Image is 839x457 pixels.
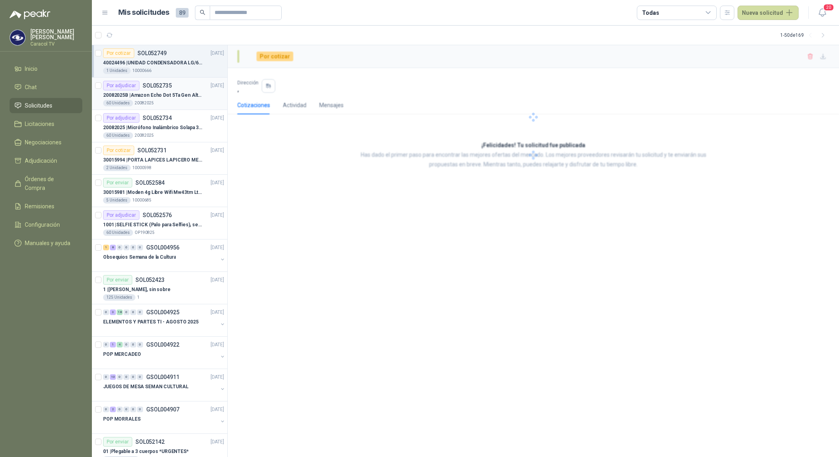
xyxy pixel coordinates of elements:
a: 0 2 0 0 0 0 GSOL004907[DATE] POP MORRALES [103,405,226,430]
p: [DATE] [211,147,224,154]
div: Por enviar [103,178,132,188]
p: SOL052734 [143,115,172,121]
div: 0 [130,407,136,412]
div: 10 [110,374,116,380]
span: Adjudicación [25,156,57,165]
span: Chat [25,83,37,92]
div: 0 [137,309,143,315]
div: 2 [110,407,116,412]
p: [DATE] [211,276,224,284]
p: SOL052584 [135,180,165,186]
div: 0 [137,342,143,347]
h1: Mis solicitudes [118,7,169,18]
div: Por cotizar [103,146,134,155]
img: Company Logo [10,30,25,45]
div: 0 [137,245,143,250]
div: 1 [103,245,109,250]
a: Por enviarSOL052584[DATE] 30015981 |Moden 4g Libre Wifi Mw43tm Lte Router Móvil Internet 5ghz5 Un... [92,175,227,207]
div: 0 [103,342,109,347]
div: 0 [130,374,136,380]
div: 5 Unidades [103,197,131,204]
p: SOL052735 [143,83,172,88]
div: Por adjudicar [103,113,139,123]
a: Negociaciones [10,135,82,150]
div: 4 [117,342,123,347]
button: Nueva solicitud [738,6,799,20]
p: OP190825 [135,229,155,236]
p: JUEGOS DE MESA SEMAN CULTURAL [103,383,189,391]
a: Licitaciones [10,116,82,132]
div: 0 [103,309,109,315]
a: 0 10 0 0 0 0 GSOL004911[DATE] JUEGOS DE MESA SEMAN CULTURAL [103,372,226,398]
p: [DATE] [211,309,224,316]
p: GSOL004956 [146,245,179,250]
p: 20082025 [135,132,154,139]
div: 60 Unidades [103,100,133,106]
p: SOL052576 [143,212,172,218]
p: [DATE] [211,373,224,381]
div: Por adjudicar [103,210,139,220]
div: 0 [130,309,136,315]
div: 1 Unidades [103,68,131,74]
p: POP MORRALES [103,415,141,423]
div: 8 [110,245,116,250]
a: Por enviarSOL052423[DATE] 1 |[PERSON_NAME], sin sobre125 Unidades1 [92,272,227,304]
p: SOL052731 [137,148,167,153]
p: [PERSON_NAME] [PERSON_NAME] [30,29,82,40]
div: 0 [130,245,136,250]
div: 0 [117,245,123,250]
p: [DATE] [211,341,224,349]
p: Caracol TV [30,42,82,46]
a: Remisiones [10,199,82,214]
p: 30015994 | PORTA LAPICES LAPICERO METALICO MALLA. IGUALES A LOS DEL LIK ADJUNTO [103,156,203,164]
p: [DATE] [211,212,224,219]
a: Chat [10,80,82,95]
p: [DATE] [211,82,224,90]
p: GSOL004911 [146,374,179,380]
span: Licitaciones [25,120,54,128]
div: 0 [123,245,129,250]
div: 0 [117,374,123,380]
p: POP MERCADEO [103,351,141,358]
p: 20082025 [135,100,154,106]
p: 1 | [PERSON_NAME], sin sobre [103,286,171,293]
p: 10000598 [132,165,151,171]
p: [DATE] [211,244,224,251]
span: Manuales y ayuda [25,239,70,247]
a: 1 8 0 0 0 0 GSOL004956[DATE] Obsequios Semana de la Cultura [103,243,226,268]
p: [DATE] [211,114,224,122]
a: Por cotizarSOL052749[DATE] 40024496 |UNIDAD CONDENSADORA LG/60,000BTU/220V/R410A: I1 Unidades1000... [92,45,227,78]
div: Por adjudicar [103,81,139,90]
span: Órdenes de Compra [25,175,75,192]
div: 0 [130,342,136,347]
span: Remisiones [25,202,54,211]
button: 20 [815,6,829,20]
p: 1 [137,294,139,301]
div: 60 Unidades [103,229,133,236]
div: 0 [103,407,109,412]
div: 18 [117,309,123,315]
a: Por cotizarSOL052731[DATE] 30015994 |PORTA LAPICES LAPICERO METALICO MALLA. IGUALES A LOS DEL LIK... [92,142,227,175]
p: SOL052142 [135,439,165,445]
p: 10000666 [132,68,151,74]
a: Adjudicación [10,153,82,168]
p: [DATE] [211,438,224,446]
div: 3 [110,309,116,315]
div: 0 [123,342,129,347]
span: 89 [176,8,189,18]
p: SOL052423 [135,277,165,283]
div: Por enviar [103,437,132,447]
div: 1 - 50 de 169 [780,29,829,42]
div: 2 Unidades [103,165,131,171]
a: Órdenes de Compra [10,172,82,196]
p: Obsequios Semana de la Cultura [103,253,176,261]
p: 01 | Plegable a 3 cuerpos *URGENTES* [103,448,189,455]
a: Manuales y ayuda [10,235,82,251]
div: 0 [123,374,129,380]
p: GSOL004925 [146,309,179,315]
span: 20 [823,4,834,11]
a: Por adjudicarSOL052735[DATE] 20082025B |Amazon Echo Dot 5Ta Gen Altavoz Inteligente Alexa Azul60 ... [92,78,227,110]
span: search [200,10,205,15]
p: GSOL004907 [146,407,179,412]
span: Negociaciones [25,138,62,147]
